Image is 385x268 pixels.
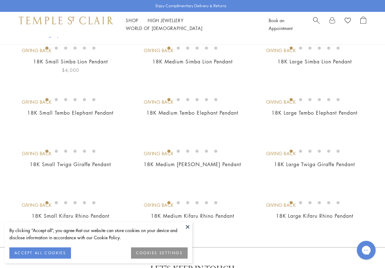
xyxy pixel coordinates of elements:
[360,17,366,32] a: Open Shopping Bag
[131,247,188,259] button: COOKIES SETTINGS
[276,212,353,219] a: 18K Large Kifaru Rhino Pendant
[313,17,320,32] a: Search
[269,17,292,31] a: Book an Appointment
[151,212,234,219] a: 18K Medium Kifaru Rhino Pendant
[277,58,352,65] a: 18K Large Simba Lion Pendant
[144,161,241,168] a: 18K Medium [PERSON_NAME] Pendant
[266,99,296,106] div: Giving Back
[22,99,52,106] div: Giving Back
[144,202,174,209] div: Giving Back
[155,3,226,9] p: Enjoy Complimentary Delivery & Returns
[22,47,52,54] div: Giving Back
[19,17,113,24] img: Temple St. Clair
[9,247,71,259] button: ACCEPT ALL COOKIES
[62,67,79,74] span: $4,000
[152,58,233,65] a: 18K Medium Simba Lion Pendant
[32,212,109,219] a: 18K Small Kifaru Rhino Pendant
[22,202,52,209] div: Giving Back
[22,150,52,157] div: Giving Back
[9,227,188,241] div: By clicking “Accept all”, you agree that our website can store cookies on your device and disclos...
[148,17,184,23] a: High JewelleryHigh Jewellery
[126,17,255,32] nav: Main navigation
[30,161,111,168] a: 18K Small Twiga Giraffe Pendant
[27,109,114,116] a: 18K Small Tembo Elephant Pendant
[144,47,174,54] div: Giving Back
[126,25,202,31] a: World of [DEMOGRAPHIC_DATA]World of [DEMOGRAPHIC_DATA]
[144,150,174,157] div: Giving Back
[274,161,355,168] a: 18K Large Twiga Giraffe Pendant
[266,202,296,209] div: Giving Back
[126,17,138,23] a: ShopShop
[354,239,379,262] iframe: Gorgias live chat messenger
[345,17,351,26] a: View Wishlist
[266,47,296,54] div: Giving Back
[266,150,296,157] div: Giving Back
[33,58,108,65] a: 18K Small Simba Lion Pendant
[271,109,357,116] a: 18K Large Tembo Elephant Pendant
[144,99,174,106] div: Giving Back
[146,109,238,116] a: 18K Medium Tembo Elephant Pendant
